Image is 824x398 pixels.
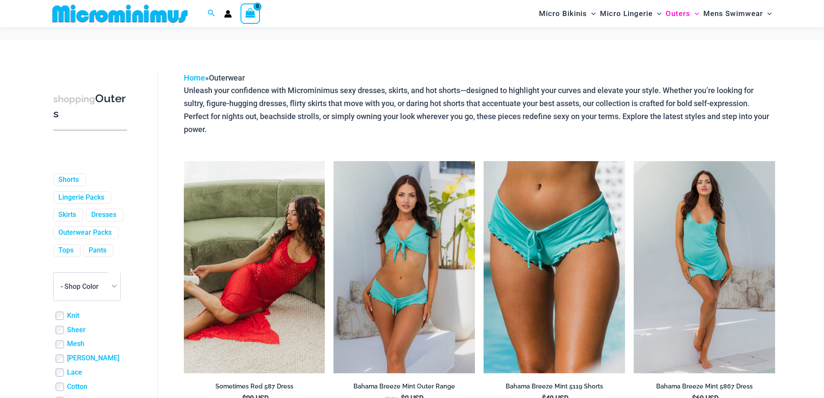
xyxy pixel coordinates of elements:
[333,382,475,394] a: Bahama Breeze Mint Outer Range
[333,161,475,373] img: Bahama Breeze Mint 9116 Crop Top 5119 Shorts 01v2
[58,210,76,220] a: Skirts
[634,161,775,373] a: Bahama Breeze Mint 5867 Dress 01Bahama Breeze Mint 5867 Dress 03Bahama Breeze Mint 5867 Dress 03
[53,272,121,301] span: - Shop Color
[598,3,664,25] a: Micro LingerieMenu ToggleMenu Toggle
[666,3,690,25] span: Outers
[184,161,325,373] a: Sometimes Red 587 Dress 10Sometimes Red 587 Dress 09Sometimes Red 587 Dress 09
[91,210,116,220] a: Dresses
[539,3,587,25] span: Micro Bikinis
[67,368,82,377] a: Lace
[184,382,325,394] a: Sometimes Red 587 Dress
[184,382,325,391] h2: Sometimes Red 587 Dress
[208,8,215,19] a: Search icon link
[184,161,325,373] img: Sometimes Red 587 Dress 10
[333,161,475,373] a: Bahama Breeze Mint 9116 Crop Top 5119 Shorts 01v2Bahama Breeze Mint 9116 Crop Top 5119 Shorts 04v...
[240,3,260,23] a: View Shopping Cart, empty
[61,282,99,291] span: - Shop Color
[209,73,245,82] span: Outerwear
[484,161,625,373] a: Bahama Breeze Mint 5119 Shorts 01Bahama Breeze Mint 5119 Shorts 02Bahama Breeze Mint 5119 Shorts 02
[600,3,653,25] span: Micro Lingerie
[484,382,625,394] a: Bahama Breeze Mint 5119 Shorts
[634,161,775,373] img: Bahama Breeze Mint 5867 Dress 01
[67,326,86,335] a: Sheer
[58,175,79,184] a: Shorts
[537,3,598,25] a: Micro BikinisMenu ToggleMenu Toggle
[634,382,775,394] a: Bahama Breeze Mint 5867 Dress
[763,3,772,25] span: Menu Toggle
[333,382,475,391] h2: Bahama Breeze Mint Outer Range
[53,94,95,104] span: shopping
[587,3,596,25] span: Menu Toggle
[664,3,701,25] a: OutersMenu ToggleMenu Toggle
[67,340,84,349] a: Mesh
[67,311,79,320] a: Knit
[54,273,120,301] span: - Shop Color
[89,246,106,255] a: Pants
[484,382,625,391] h2: Bahama Breeze Mint 5119 Shorts
[184,73,245,82] span: »
[184,73,205,82] a: Home
[701,3,774,25] a: Mens SwimwearMenu ToggleMenu Toggle
[224,10,232,18] a: Account icon link
[690,3,699,25] span: Menu Toggle
[703,3,763,25] span: Mens Swimwear
[58,193,104,202] a: Lingerie Packs
[484,161,625,373] img: Bahama Breeze Mint 5119 Shorts 01
[58,246,74,255] a: Tops
[634,382,775,391] h2: Bahama Breeze Mint 5867 Dress
[58,228,112,237] a: Outerwear Packs
[653,3,661,25] span: Menu Toggle
[535,1,776,26] nav: Site Navigation
[67,382,87,392] a: Cotton
[184,84,775,136] p: Unleash your confidence with Microminimus sexy dresses, skirts, and hot shorts—designed to highli...
[49,4,191,23] img: MM SHOP LOGO FLAT
[67,354,119,363] a: [PERSON_NAME]
[53,91,127,121] h3: Outers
